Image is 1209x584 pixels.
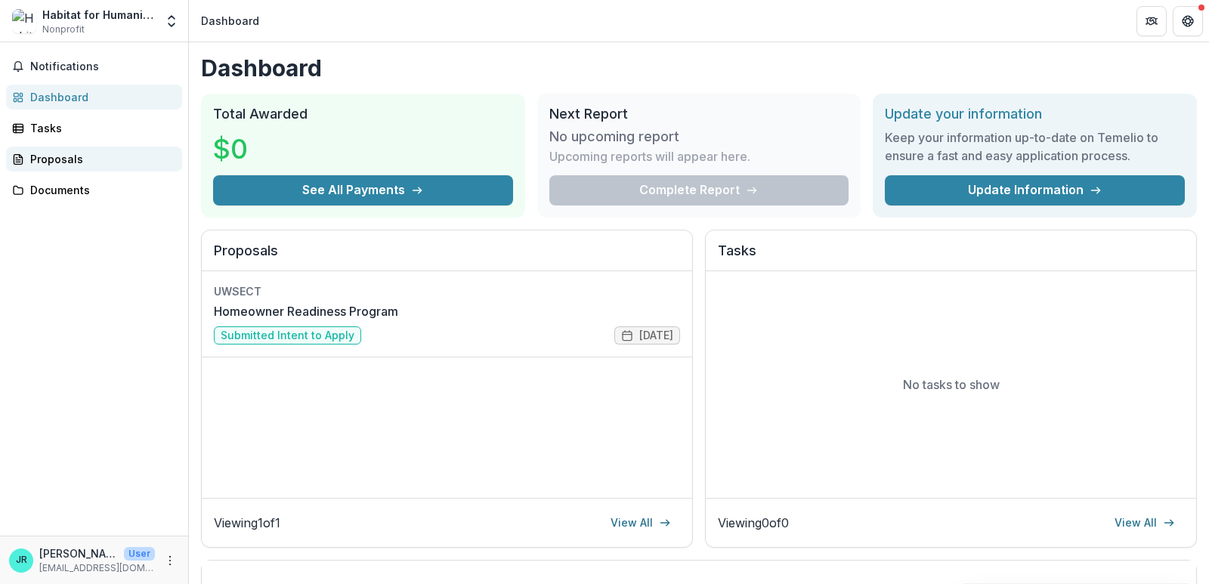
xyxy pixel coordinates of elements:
[42,23,85,36] span: Nonprofit
[549,128,679,145] h3: No upcoming report
[718,243,1184,271] h2: Tasks
[195,10,265,32] nav: breadcrumb
[885,106,1185,122] h2: Update your information
[30,182,170,198] div: Documents
[549,106,849,122] h2: Next Report
[161,6,182,36] button: Open entity switcher
[6,85,182,110] a: Dashboard
[30,151,170,167] div: Proposals
[903,375,1000,394] p: No tasks to show
[39,545,118,561] p: [PERSON_NAME]
[6,116,182,141] a: Tasks
[1105,511,1184,535] a: View All
[213,128,326,169] h3: $0
[6,178,182,202] a: Documents
[30,120,170,136] div: Tasks
[885,175,1185,205] a: Update Information
[1173,6,1203,36] button: Get Help
[885,128,1185,165] h3: Keep your information up-to-date on Temelio to ensure a fast and easy application process.
[213,106,513,122] h2: Total Awarded
[201,13,259,29] div: Dashboard
[12,9,36,33] img: Habitat for Humanity of Eastern Connecticut, Inc.
[214,302,398,320] a: Homeowner Readiness Program
[214,514,280,532] p: Viewing 1 of 1
[39,561,155,575] p: [EMAIL_ADDRESS][DOMAIN_NAME]
[1136,6,1167,36] button: Partners
[16,555,27,565] div: Jacqueline Richter
[213,175,513,205] button: See All Payments
[30,89,170,105] div: Dashboard
[601,511,680,535] a: View All
[6,147,182,171] a: Proposals
[6,54,182,79] button: Notifications
[161,552,179,570] button: More
[718,514,789,532] p: Viewing 0 of 0
[549,147,750,165] p: Upcoming reports will appear here.
[124,547,155,561] p: User
[201,54,1197,82] h1: Dashboard
[42,7,155,23] div: Habitat for Humanity of Eastern [US_STATE], Inc.
[214,243,680,271] h2: Proposals
[30,60,176,73] span: Notifications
